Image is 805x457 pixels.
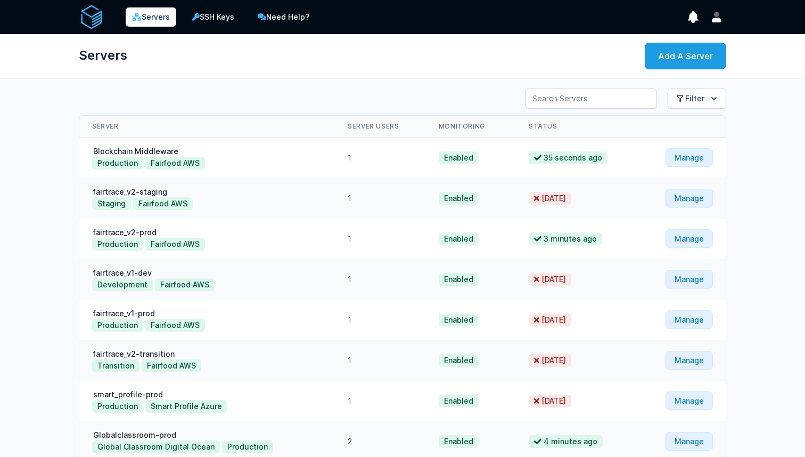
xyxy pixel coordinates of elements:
a: fairtrace_v1-prod [92,309,156,318]
button: Development [92,278,153,291]
a: fairtrace_v2-transition [92,349,176,358]
span: Enabled [439,273,479,286]
span: [DATE] [529,273,571,286]
button: Fairfood AWS [133,197,193,210]
td: 1 [335,381,426,421]
button: show notifications [684,7,703,27]
a: Servers [126,7,176,27]
button: Transition [92,359,139,372]
span: 35 seconds ago [529,151,607,164]
a: fairtrace_v1-dev [92,268,153,277]
td: 1 [335,219,426,259]
span: Enabled [439,395,479,407]
button: Production [92,157,143,170]
a: Manage [666,270,713,288]
span: Enabled [439,435,479,448]
td: 1 [335,300,426,340]
th: Server Users [335,116,426,138]
span: Enabled [439,232,479,245]
button: Global Classroom Digital Ocean [92,440,220,453]
button: Staging [92,197,131,210]
button: Fairfood AWS [145,319,205,332]
span: Enabled [439,151,479,164]
button: Production [92,400,143,413]
a: Manage [666,148,713,167]
th: Monitoring [426,116,516,138]
a: Add A Server [645,43,726,69]
span: Enabled [439,314,479,326]
td: 1 [335,259,426,300]
a: SSH Keys [185,6,242,28]
a: Manage [666,189,713,207]
td: 1 [335,138,426,179]
button: Fairfood AWS [155,278,215,291]
button: Fairfood AWS [145,157,205,170]
button: Production [92,319,143,332]
span: Enabled [439,192,479,205]
a: Manage [666,351,713,370]
a: Blockchain Middleware [92,147,179,156]
span: 4 minutes ago [529,435,603,448]
button: Fairfood AWS [145,238,205,251]
img: serverAuth logo [79,4,104,30]
th: Server [79,116,335,138]
button: User menu [707,7,726,27]
button: Filter [668,89,726,109]
a: Manage [666,391,713,410]
a: Manage [666,432,713,451]
button: Production [92,238,143,251]
a: Need Help? [250,6,317,28]
a: Globalclassroom-prod [92,430,177,439]
span: [DATE] [529,314,571,326]
a: smart_profile-prod [92,390,164,399]
td: 1 [335,178,426,219]
input: Search Servers [525,89,657,109]
span: 3 minutes ago [529,232,602,245]
a: Manage [666,310,713,329]
span: [DATE] [529,395,571,407]
button: Smart Profile Azure [145,400,227,413]
th: Status [516,116,639,138]
a: fairtrace_v2-staging [92,187,168,196]
a: Manage [666,229,713,248]
button: Production [222,440,273,453]
a: fairtrace_v2-prod [92,228,158,237]
button: Fairfood AWS [142,359,201,372]
span: Enabled [439,354,479,367]
h1: Servers [79,43,127,68]
span: [DATE] [529,192,571,205]
span: [DATE] [529,354,571,367]
td: 1 [335,340,426,381]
